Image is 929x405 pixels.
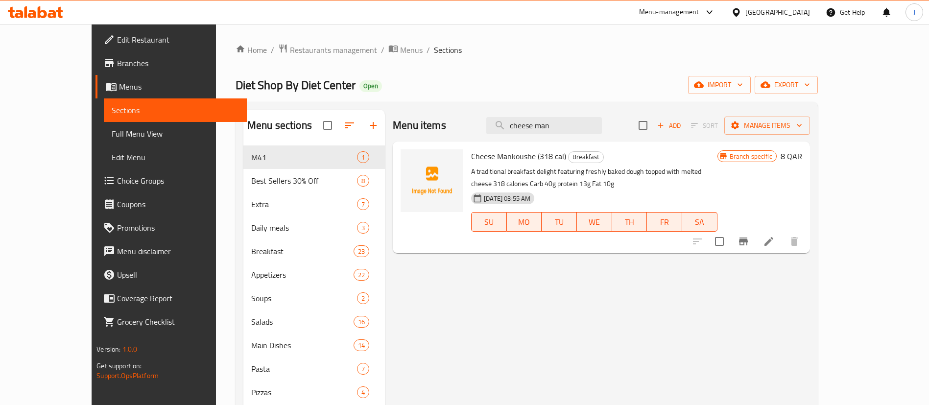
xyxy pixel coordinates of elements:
span: Grocery Checklist [117,316,239,328]
h6: 8 QAR [781,149,802,163]
span: Version: [96,343,120,356]
span: 1.0.0 [122,343,138,356]
button: export [755,76,818,94]
div: Breakfast23 [243,239,385,263]
span: TU [546,215,573,229]
span: Branch specific [726,152,776,161]
div: items [357,222,369,234]
span: Daily meals [251,222,357,234]
div: items [357,363,369,375]
button: SU [471,212,507,232]
a: Edit Menu [104,145,247,169]
span: 22 [354,270,369,280]
span: Upsell [117,269,239,281]
a: Menus [95,75,247,98]
a: Coupons [95,192,247,216]
button: Manage items [724,117,810,135]
span: 7 [357,364,369,374]
li: / [381,44,384,56]
li: / [427,44,430,56]
div: M411 [243,145,385,169]
span: Sections [112,104,239,116]
span: export [762,79,810,91]
div: Pizzas [251,386,357,398]
span: Edit Restaurant [117,34,239,46]
a: Restaurants management [278,44,377,56]
div: Extra7 [243,192,385,216]
button: TH [612,212,647,232]
a: Menus [388,44,423,56]
a: Branches [95,51,247,75]
span: Menu disclaimer [117,245,239,257]
button: TU [542,212,577,232]
span: Select all sections [317,115,338,136]
span: Breakfast [251,245,354,257]
span: 23 [354,247,369,256]
span: 8 [357,176,369,186]
div: items [354,269,369,281]
div: Pizzas4 [243,381,385,404]
span: Get support on: [96,359,142,372]
a: Support.OpsPlatform [96,369,159,382]
span: TH [616,215,643,229]
span: J [913,7,915,18]
input: search [486,117,602,134]
a: Full Menu View [104,122,247,145]
span: Select section first [685,118,724,133]
a: Choice Groups [95,169,247,192]
span: 3 [357,223,369,233]
span: Salads [251,316,354,328]
button: MO [507,212,542,232]
a: Home [236,44,267,56]
div: Main Dishes [251,339,354,351]
button: import [688,76,751,94]
div: Open [359,80,382,92]
span: Coupons [117,198,239,210]
span: [DATE] 03:55 AM [480,194,534,203]
span: Restaurants management [290,44,377,56]
span: Appetizers [251,269,354,281]
button: SA [682,212,717,232]
span: Pasta [251,363,357,375]
div: Soups2 [243,286,385,310]
div: Pasta7 [243,357,385,381]
span: M41 [251,151,357,163]
button: delete [783,230,806,253]
span: Edit Menu [112,151,239,163]
span: Sort sections [338,114,361,137]
span: MO [511,215,538,229]
img: Cheese Mankoushe (318 cal) [401,149,463,212]
div: items [357,292,369,304]
div: items [357,386,369,398]
a: Edit menu item [763,236,775,247]
span: Soups [251,292,357,304]
a: Sections [104,98,247,122]
div: items [357,175,369,187]
button: Add section [361,114,385,137]
div: items [354,245,369,257]
span: Cheese Mankoushe (318 cal) [471,149,566,164]
button: WE [577,212,612,232]
a: Edit Restaurant [95,28,247,51]
span: WE [581,215,608,229]
span: 4 [357,388,369,397]
span: Branches [117,57,239,69]
div: Salads16 [243,310,385,334]
span: Add item [653,118,685,133]
span: 7 [357,200,369,209]
h2: Menu items [393,118,446,133]
div: items [354,339,369,351]
a: Coverage Report [95,286,247,310]
span: 14 [354,341,369,350]
div: Extra [251,198,357,210]
span: Open [359,82,382,90]
span: Choice Groups [117,175,239,187]
span: Breakfast [569,151,603,163]
button: Add [653,118,685,133]
div: Menu-management [639,6,699,18]
div: items [354,316,369,328]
